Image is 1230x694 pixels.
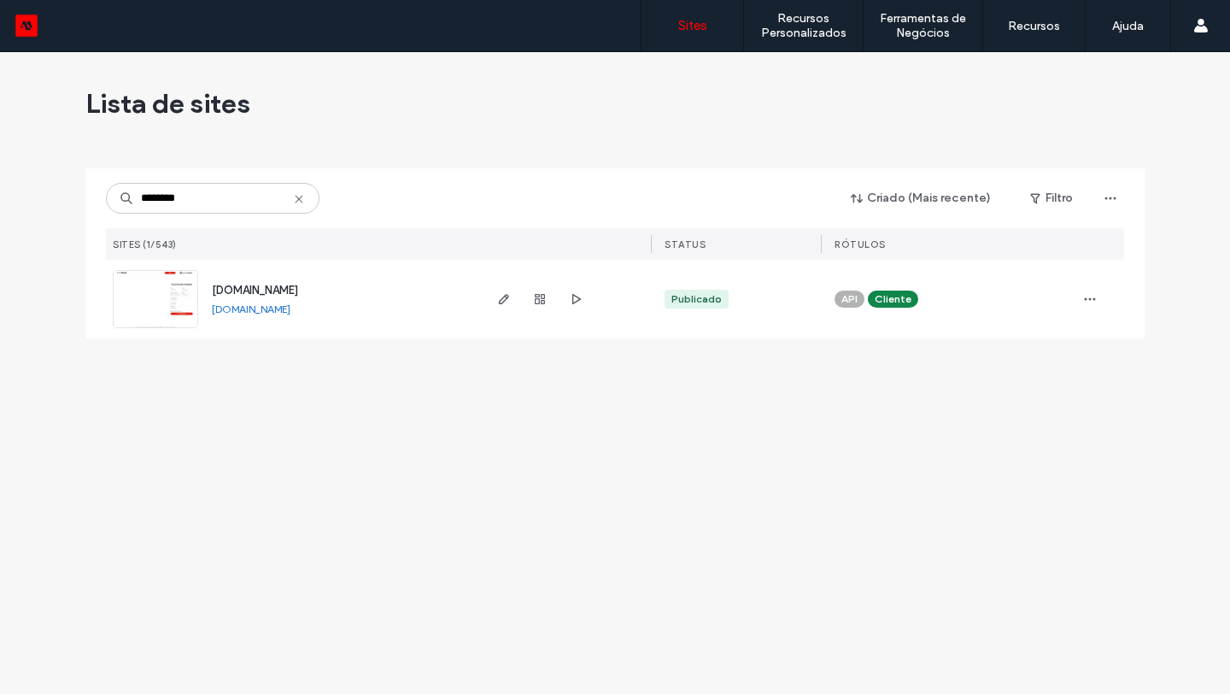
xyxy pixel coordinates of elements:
span: API [841,291,858,307]
a: [DOMAIN_NAME] [212,303,290,315]
label: Recursos [1008,19,1060,33]
span: Cliente [875,291,911,307]
span: Ajuda [38,12,82,27]
button: Filtro [1013,185,1090,212]
label: Ajuda [1112,19,1144,33]
span: Rótulos [835,238,886,250]
button: Criado (Mais recente) [836,185,1006,212]
div: Publicado [671,291,722,307]
label: Ferramentas de Negócios [864,11,982,40]
label: Recursos Personalizados [744,11,863,40]
span: Lista de sites [85,86,250,121]
label: Sites [678,18,707,33]
span: STATUS [665,238,706,250]
a: [DOMAIN_NAME] [212,284,298,297]
span: Sites (1/543) [113,238,177,250]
